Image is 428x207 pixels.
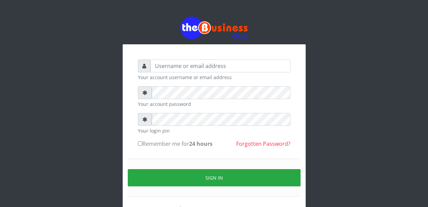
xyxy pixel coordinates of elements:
[128,169,301,186] button: Sign in
[138,74,290,81] small: Your account username or email address
[236,140,290,147] a: Forgotten Password?
[189,140,212,147] b: 24 hours
[150,60,290,72] input: Username or email address
[138,140,212,148] label: Remember me for
[138,127,290,134] small: Your login pin
[138,100,290,108] small: Your account password
[138,141,142,146] input: Remember me for24 hours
